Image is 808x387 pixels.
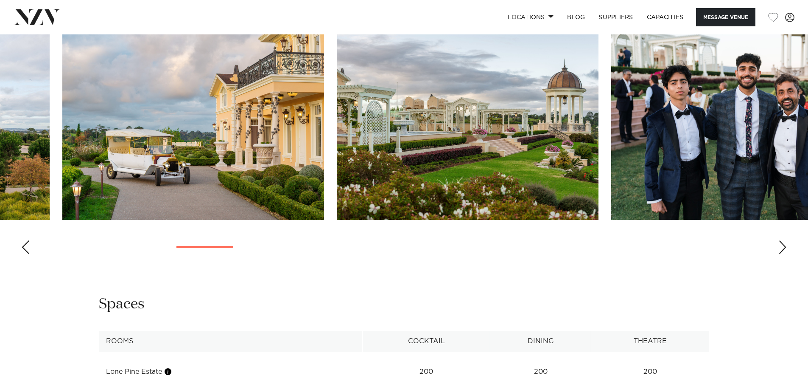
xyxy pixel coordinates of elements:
a: Locations [501,8,560,26]
th: Dining [490,331,591,352]
a: SUPPLIERS [592,8,640,26]
td: Lone Pine Estate [99,362,363,382]
th: Rooms [99,331,363,352]
td: 200 [591,362,709,382]
td: 200 [490,362,591,382]
a: Capacities [640,8,691,26]
td: 200 [363,362,490,382]
a: BLOG [560,8,592,26]
img: nzv-logo.png [14,9,60,25]
swiper-slide: 7 / 30 [337,28,598,220]
th: Cocktail [363,331,490,352]
th: Theatre [591,331,709,352]
h2: Spaces [99,295,145,314]
swiper-slide: 6 / 30 [62,28,324,220]
button: Message Venue [696,8,755,26]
